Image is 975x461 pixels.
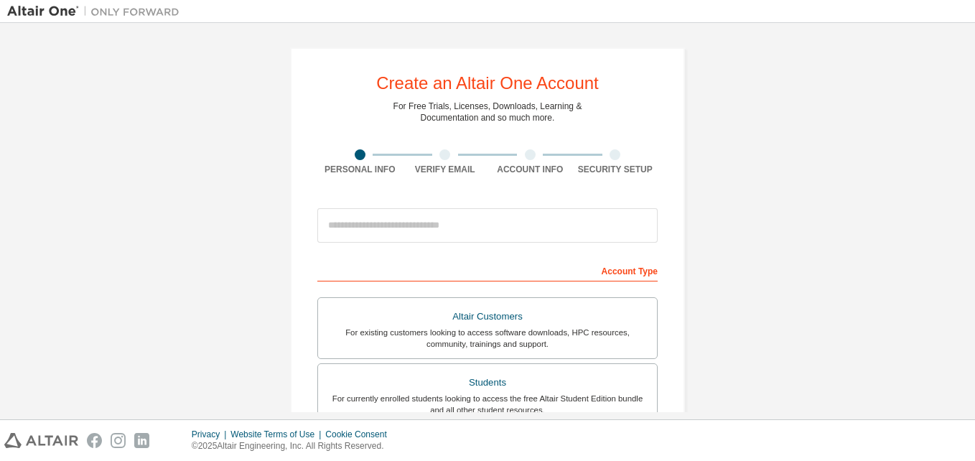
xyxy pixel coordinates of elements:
[7,4,187,19] img: Altair One
[192,429,230,440] div: Privacy
[4,433,78,448] img: altair_logo.svg
[111,433,126,448] img: instagram.svg
[393,101,582,124] div: For Free Trials, Licenses, Downloads, Learning & Documentation and so much more.
[327,393,648,416] div: For currently enrolled students looking to access the free Altair Student Edition bundle and all ...
[487,164,573,175] div: Account Info
[317,164,403,175] div: Personal Info
[403,164,488,175] div: Verify Email
[573,164,658,175] div: Security Setup
[134,433,149,448] img: linkedin.svg
[317,259,658,281] div: Account Type
[327,327,648,350] div: For existing customers looking to access software downloads, HPC resources, community, trainings ...
[327,373,648,393] div: Students
[325,429,395,440] div: Cookie Consent
[87,433,102,448] img: facebook.svg
[230,429,325,440] div: Website Terms of Use
[192,440,396,452] p: © 2025 Altair Engineering, Inc. All Rights Reserved.
[376,75,599,92] div: Create an Altair One Account
[327,307,648,327] div: Altair Customers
